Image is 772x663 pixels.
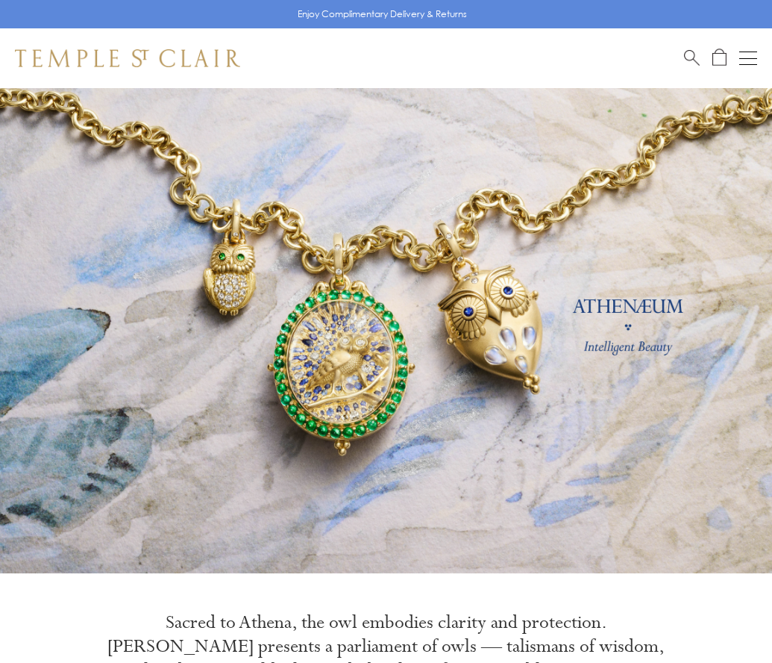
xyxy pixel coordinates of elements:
button: Open navigation [739,49,757,67]
a: Search [684,49,700,67]
p: Enjoy Complimentary Delivery & Returns [298,7,467,22]
img: Temple St. Clair [15,49,240,67]
a: Open Shopping Bag [712,49,727,67]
